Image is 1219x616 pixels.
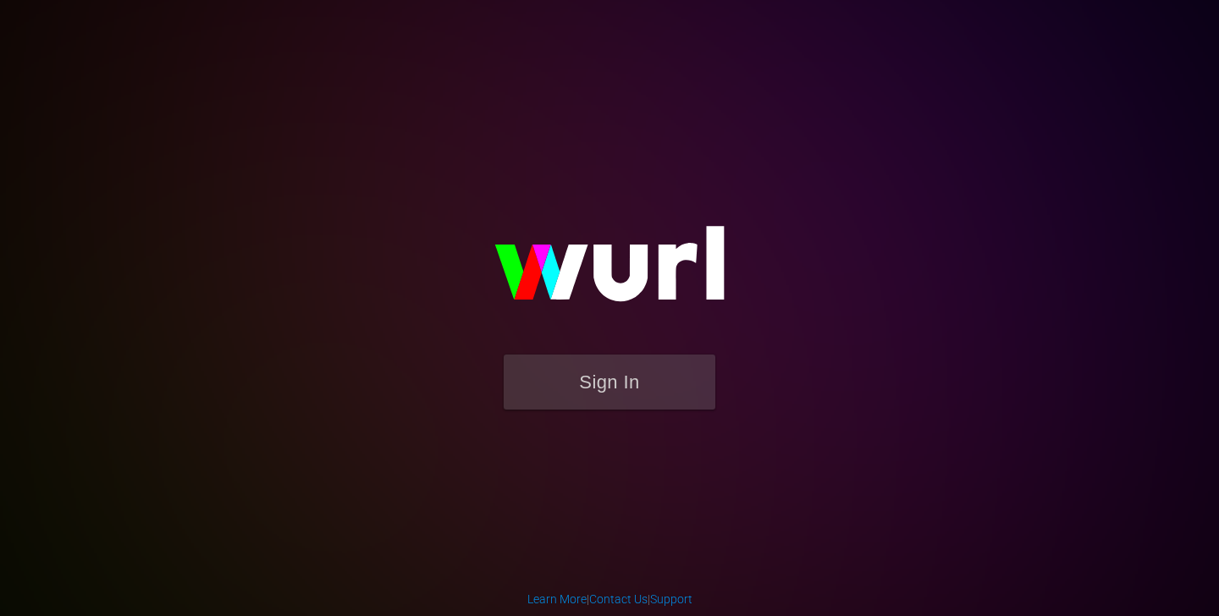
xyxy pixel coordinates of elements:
[527,591,692,608] div: | |
[440,190,779,354] img: wurl-logo-on-black-223613ac3d8ba8fe6dc639794a292ebdb59501304c7dfd60c99c58986ef67473.svg
[589,592,648,606] a: Contact Us
[650,592,692,606] a: Support
[527,592,587,606] a: Learn More
[504,355,715,410] button: Sign In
